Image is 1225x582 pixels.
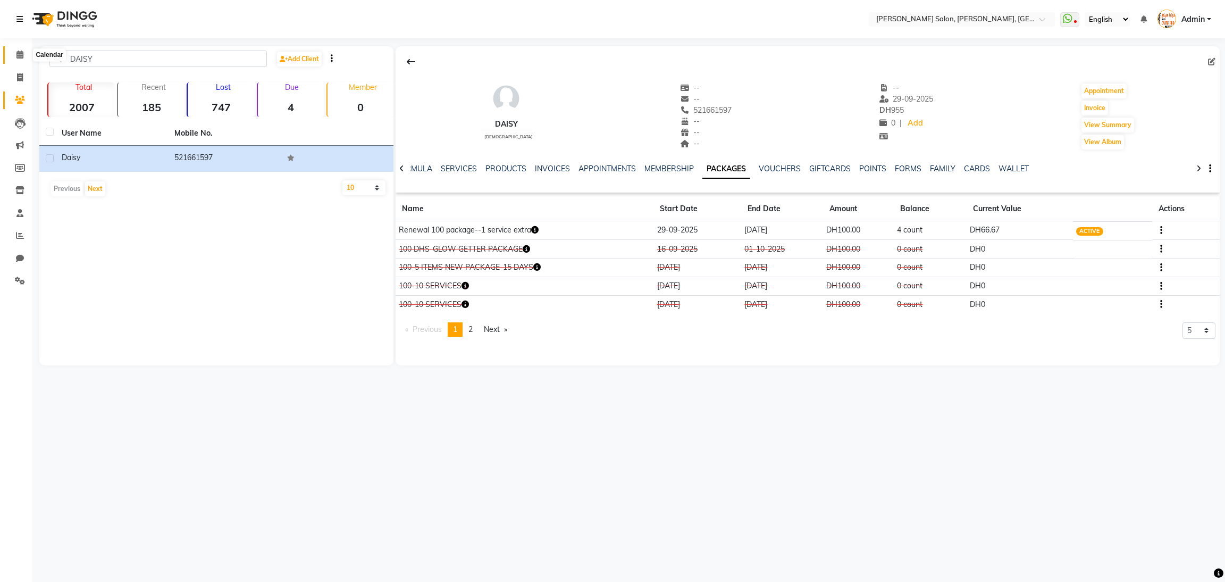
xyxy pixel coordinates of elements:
[260,82,324,92] p: Due
[906,116,925,131] a: Add
[122,82,184,92] p: Recent
[741,259,823,277] td: [DATE]
[653,295,741,314] td: [DATE]
[192,82,254,92] p: Lost
[396,277,653,295] td: 100-10 SERVICES
[809,164,851,173] a: GIFTCARDS
[741,277,823,295] td: [DATE]
[396,197,653,221] th: Name
[967,197,1072,221] th: Current Value
[967,277,1072,295] td: DH0
[680,94,700,104] span: --
[644,164,694,173] a: MEMBERSHIP
[27,4,100,34] img: logo
[53,82,115,92] p: Total
[485,164,526,173] a: PRODUCTS
[535,164,570,173] a: INVOICES
[967,295,1072,314] td: DH0
[396,295,653,314] td: 100-10 SERVICES
[653,221,741,240] td: 29-09-2025
[680,128,700,137] span: --
[1076,264,1115,272] span: CONSUMED
[930,164,955,173] a: FAMILY
[999,164,1029,173] a: WALLET
[680,139,700,148] span: --
[468,325,473,334] span: 2
[879,94,934,104] span: 29-09-2025
[1081,84,1127,98] button: Appointment
[55,121,168,146] th: User Name
[1076,282,1115,291] span: CONSUMED
[895,164,921,173] a: FORMS
[258,101,324,114] strong: 4
[741,295,823,314] td: [DATE]
[490,82,522,114] img: avatar
[759,164,801,173] a: VOUCHERS
[118,101,184,114] strong: 185
[823,277,894,295] td: DH100.00
[168,121,281,146] th: Mobile No.
[480,119,533,130] div: Daisy
[1076,301,1115,310] span: CONSUMED
[396,164,432,173] a: FORMULA
[168,146,281,172] td: 521661597
[396,240,653,259] td: 100 DHS-GLOW GETTER PACKAGE
[879,105,904,115] span: 955
[680,83,700,93] span: --
[879,105,891,115] span: DH
[894,221,967,240] td: 4 count
[894,240,967,259] td: 0 count
[741,221,823,240] td: [DATE]
[741,240,823,259] td: 01-10-2025
[879,118,895,128] span: 0
[823,259,894,277] td: DH100.00
[823,197,894,221] th: Amount
[741,197,823,221] th: End Date
[400,322,513,337] nav: Pagination
[1157,10,1176,28] img: Admin
[894,277,967,295] td: 0 count
[1152,197,1220,221] th: Actions
[653,240,741,259] td: 16-09-2025
[967,259,1072,277] td: DH0
[85,181,105,196] button: Next
[702,160,750,179] a: PACKAGES
[479,322,513,337] a: Next
[1081,101,1108,115] button: Invoice
[967,221,1072,240] td: DH66.67
[400,52,422,72] div: Back to Client
[680,117,700,126] span: --
[653,197,741,221] th: Start Date
[33,49,65,62] div: Calendar
[277,52,322,66] a: Add Client
[484,134,533,139] span: [DEMOGRAPHIC_DATA]
[894,259,967,277] td: 0 count
[441,164,477,173] a: SERVICES
[1181,14,1205,25] span: Admin
[188,101,254,114] strong: 747
[967,240,1072,259] td: DH0
[859,164,886,173] a: POINTS
[1076,227,1103,236] span: ACTIVE
[1081,118,1134,132] button: View Summary
[453,325,457,334] span: 1
[396,259,653,277] td: 100-5 ITEMS NEW PACKAGE-15 DAYS
[894,197,967,221] th: Balance
[1076,246,1115,254] span: CONSUMED
[578,164,636,173] a: APPOINTMENTS
[823,240,894,259] td: DH100.00
[900,118,902,129] span: |
[1081,135,1124,149] button: View Album
[328,101,394,114] strong: 0
[413,325,442,334] span: Previous
[62,153,80,162] span: Daisy
[964,164,990,173] a: CARDS
[48,101,115,114] strong: 2007
[653,259,741,277] td: [DATE]
[49,51,267,67] input: Search by Name/Mobile/Email/Code
[823,221,894,240] td: DH100.00
[894,295,967,314] td: 0 count
[823,295,894,314] td: DH100.00
[653,277,741,295] td: [DATE]
[680,105,732,115] span: 521661597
